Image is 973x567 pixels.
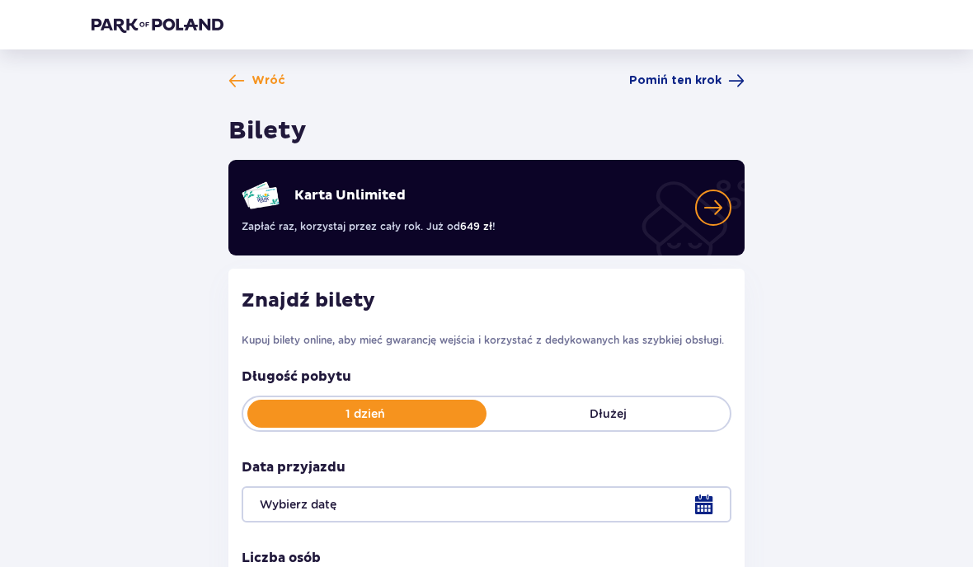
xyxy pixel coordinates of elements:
p: Liczba osób [242,549,321,567]
img: Park of Poland logo [92,16,223,33]
p: Kupuj bilety online, aby mieć gwarancję wejścia i korzystać z dedykowanych kas szybkiej obsługi. [242,333,731,348]
p: Dłużej [486,405,730,422]
h1: Bilety [228,115,307,147]
span: Pomiń ten krok [629,73,722,89]
h2: Znajdź bilety [242,288,731,313]
p: Data przyjazdu [242,458,345,476]
span: Wróć [251,73,285,89]
p: Długość pobytu [242,368,731,386]
a: Wróć [228,73,285,89]
a: Pomiń ten krok [629,73,745,89]
p: 1 dzień [243,405,486,422]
